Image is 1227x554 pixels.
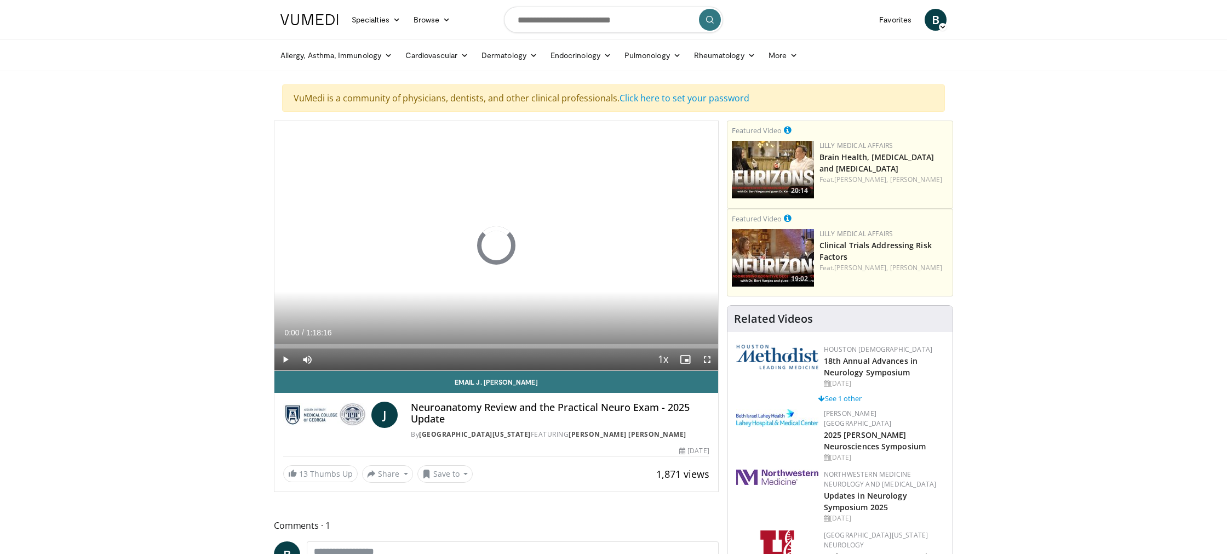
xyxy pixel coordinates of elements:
video-js: Video Player [274,121,718,371]
span: 19:02 [788,274,811,284]
div: [DATE] [824,513,944,523]
img: Medical College of Georgia - Augusta University [283,402,367,428]
a: Lilly Medical Affairs [819,229,893,238]
img: ca157f26-4c4a-49fd-8611-8e91f7be245d.png.150x105_q85_crop-smart_upscale.jpg [732,141,814,198]
h4: Neuroanatomy Review and the Practical Neuro Exam - 2025 Update [411,402,709,425]
span: 1,871 views [656,467,709,481]
span: 1:18:16 [306,328,332,337]
a: Cardiovascular [399,44,475,66]
a: Pulmonology [618,44,687,66]
div: [DATE] [824,453,944,462]
div: Progress Bar [274,344,718,349]
a: [PERSON_NAME] [890,263,942,272]
img: 1541e73f-d457-4c7d-a135-57e066998777.png.150x105_q85_crop-smart_upscale.jpg [732,229,814,287]
a: [PERSON_NAME] [PERSON_NAME] [569,430,686,439]
h4: Related Videos [734,312,813,325]
a: Brain Health, [MEDICAL_DATA] and [MEDICAL_DATA] [819,152,934,174]
a: Endocrinology [544,44,618,66]
img: e7977282-282c-4444-820d-7cc2733560fd.jpg.150x105_q85_autocrop_double_scale_upscale_version-0.2.jpg [736,409,818,427]
span: 13 [299,469,308,479]
div: [DATE] [824,379,944,389]
small: Featured Video [732,214,782,224]
a: Specialties [345,9,407,31]
a: [GEOGRAPHIC_DATA][US_STATE] Neurology [824,530,928,550]
a: 20:14 [732,141,814,198]
button: Enable picture-in-picture mode [674,349,696,370]
a: 19:02 [732,229,814,287]
div: By FEATURING [411,430,709,439]
a: Allergy, Asthma, Immunology [274,44,399,66]
a: Favorites [873,9,918,31]
input: Search topics, interventions [504,7,723,33]
a: J [371,402,398,428]
a: Houston [DEMOGRAPHIC_DATA] [824,345,932,354]
a: Lilly Medical Affairs [819,141,893,150]
img: 2a462fb6-9365-492a-ac79-3166a6f924d8.png.150x105_q85_autocrop_double_scale_upscale_version-0.2.jpg [736,470,818,485]
img: VuMedi Logo [280,14,339,25]
button: Mute [296,349,318,370]
a: [GEOGRAPHIC_DATA][US_STATE] [419,430,531,439]
span: Comments 1 [274,518,719,533]
a: [PERSON_NAME], [834,263,888,272]
a: Updates in Neurology Symposium 2025 [824,490,907,512]
span: / [302,328,304,337]
button: Share [362,465,413,483]
img: 5e4488cc-e109-4a4e-9fd9-73bb9237ee91.png.150x105_q85_autocrop_double_scale_upscale_version-0.2.png [736,345,818,369]
div: Feat. [819,263,948,273]
a: Click here to set your password [620,92,749,104]
div: [DATE] [679,446,709,456]
a: 2025 [PERSON_NAME] Neurosciences Symposium [824,430,926,452]
a: Email J. [PERSON_NAME] [274,371,718,393]
span: 20:14 [788,186,811,196]
a: 18th Annual Advances in Neurology Symposium [824,356,918,378]
a: See 1 other [818,393,862,403]
div: VuMedi is a community of physicians, dentists, and other clinical professionals. [282,84,945,112]
a: [PERSON_NAME] [890,175,942,184]
button: Save to [417,465,473,483]
div: Feat. [819,175,948,185]
a: Rheumatology [687,44,762,66]
span: 0:00 [284,328,299,337]
a: 13 Thumbs Up [283,465,358,482]
a: More [762,44,804,66]
button: Playback Rate [652,349,674,370]
a: Browse [407,9,457,31]
a: Dermatology [475,44,544,66]
a: Clinical Trials Addressing Risk Factors [819,240,932,262]
small: Featured Video [732,125,782,135]
a: [PERSON_NAME][GEOGRAPHIC_DATA] [824,409,892,428]
button: Play [274,349,296,370]
button: Fullscreen [696,349,718,370]
a: [PERSON_NAME], [834,175,888,184]
a: Northwestern Medicine Neurology and [MEDICAL_DATA] [824,470,937,489]
a: B [925,9,947,31]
